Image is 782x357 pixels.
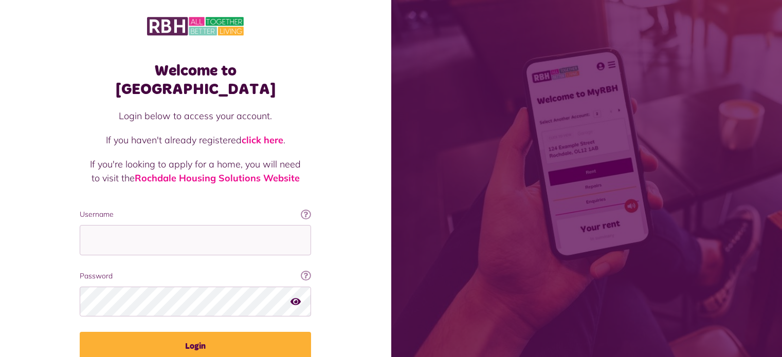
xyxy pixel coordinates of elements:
[90,157,301,185] p: If you're looking to apply for a home, you will need to visit the
[242,134,283,146] a: click here
[80,209,311,220] label: Username
[80,271,311,281] label: Password
[147,15,244,37] img: MyRBH
[135,172,300,184] a: Rochdale Housing Solutions Website
[90,133,301,147] p: If you haven't already registered .
[80,62,311,99] h1: Welcome to [GEOGRAPHIC_DATA]
[90,109,301,123] p: Login below to access your account.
